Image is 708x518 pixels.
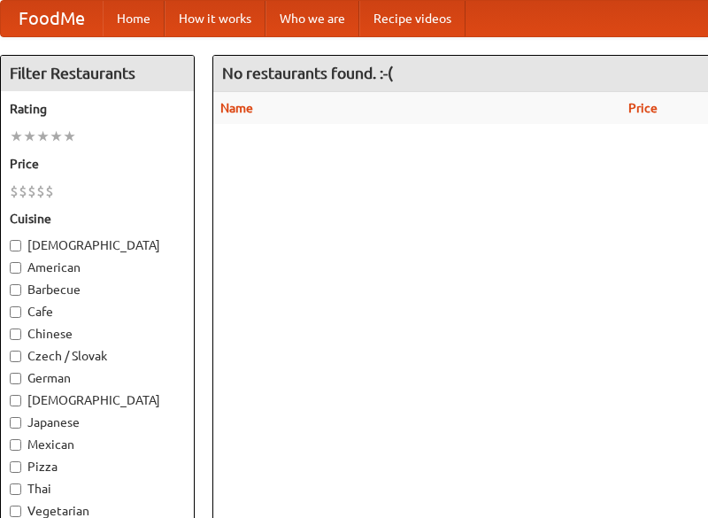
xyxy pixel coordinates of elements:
a: Home [103,1,165,36]
input: Thai [10,483,21,495]
h5: Rating [10,100,185,118]
label: [DEMOGRAPHIC_DATA] [10,391,185,409]
li: $ [10,182,19,201]
input: German [10,373,21,384]
li: ★ [63,127,76,146]
ng-pluralize: No restaurants found. :-( [222,65,393,81]
input: [DEMOGRAPHIC_DATA] [10,395,21,406]
a: FoodMe [1,1,103,36]
label: Thai [10,480,185,498]
label: Barbecue [10,281,185,298]
label: Cafe [10,303,185,321]
label: [DEMOGRAPHIC_DATA] [10,236,185,254]
label: Chinese [10,325,185,343]
a: Price [628,101,658,115]
h4: Filter Restaurants [1,56,194,91]
input: [DEMOGRAPHIC_DATA] [10,240,21,251]
li: ★ [50,127,63,146]
input: Vegetarian [10,506,21,517]
a: Who we are [265,1,359,36]
label: Japanese [10,414,185,431]
li: ★ [36,127,50,146]
h5: Price [10,155,185,173]
input: Pizza [10,461,21,473]
a: Name [220,101,253,115]
label: German [10,369,185,387]
input: Japanese [10,417,21,429]
input: Chinese [10,329,21,340]
li: $ [45,182,54,201]
a: How it works [165,1,265,36]
input: American [10,262,21,274]
input: Mexican [10,439,21,451]
label: American [10,259,185,276]
li: ★ [23,127,36,146]
label: Czech / Slovak [10,347,185,365]
li: $ [27,182,36,201]
label: Mexican [10,436,185,453]
input: Czech / Slovak [10,351,21,362]
a: Recipe videos [359,1,466,36]
li: $ [36,182,45,201]
h5: Cuisine [10,210,185,228]
input: Cafe [10,306,21,318]
li: ★ [10,127,23,146]
li: $ [19,182,27,201]
input: Barbecue [10,284,21,296]
label: Pizza [10,458,185,475]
